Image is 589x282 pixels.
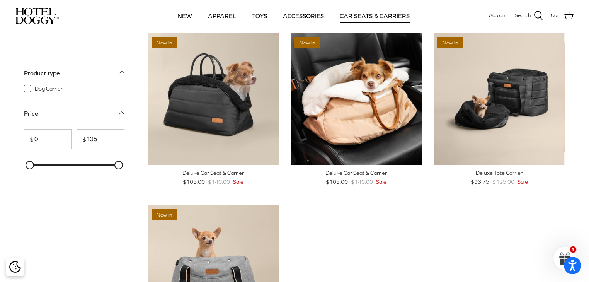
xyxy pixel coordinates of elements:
a: Deluxe Tote Carrier $93.75 $125.00 Sale [434,169,565,186]
span: Sale [233,178,243,186]
a: Deluxe Car Seat & Carrier [148,33,279,165]
img: Cookie policy [9,261,21,273]
span: $105.00 [326,178,348,186]
a: ACCESSORIES [276,3,331,29]
div: Deluxe Car Seat & Carrier [148,169,279,177]
span: New in [437,37,463,48]
a: APPAREL [201,3,243,29]
div: Primary navigation [115,3,472,29]
div: Price [24,108,38,118]
a: Cart [551,11,574,21]
input: To [77,129,124,149]
span: New in [294,37,320,48]
a: Deluxe Car Seat & Carrier $105.00 $140.00 Sale [291,169,422,186]
a: Deluxe Car Seat & Carrier [291,33,422,165]
input: From [24,129,72,149]
a: Search [515,11,543,21]
span: New in [152,209,177,220]
span: Sale [376,178,386,186]
a: Product type [24,67,124,84]
span: $140.00 [208,178,230,186]
a: Deluxe Tote Carrier [434,33,565,165]
span: New in [152,37,177,48]
a: Deluxe Car Seat & Carrier $105.00 $140.00 Sale [148,169,279,186]
a: TOYS [245,3,274,29]
div: Product type [24,68,60,78]
span: Search [515,12,531,20]
span: Account [489,12,507,18]
span: $125.00 [492,178,514,186]
a: CAR SEATS & CARRIERS [333,3,417,29]
div: Deluxe Car Seat & Carrier [291,169,422,177]
span: $93.75 [471,178,489,186]
a: NEW [170,3,199,29]
img: hoteldoggycom [15,8,59,24]
a: Price [24,107,124,125]
span: $ [77,136,86,142]
button: Cookie policy [8,260,22,274]
span: $105.00 [183,178,205,186]
span: Cart [551,12,561,20]
span: $ [24,136,34,142]
span: $140.00 [351,178,373,186]
span: Sale [518,178,528,186]
div: Deluxe Tote Carrier [434,169,565,177]
span: Dog Carrier [35,85,63,92]
div: Cookie policy [6,258,24,276]
a: Account [489,12,507,20]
